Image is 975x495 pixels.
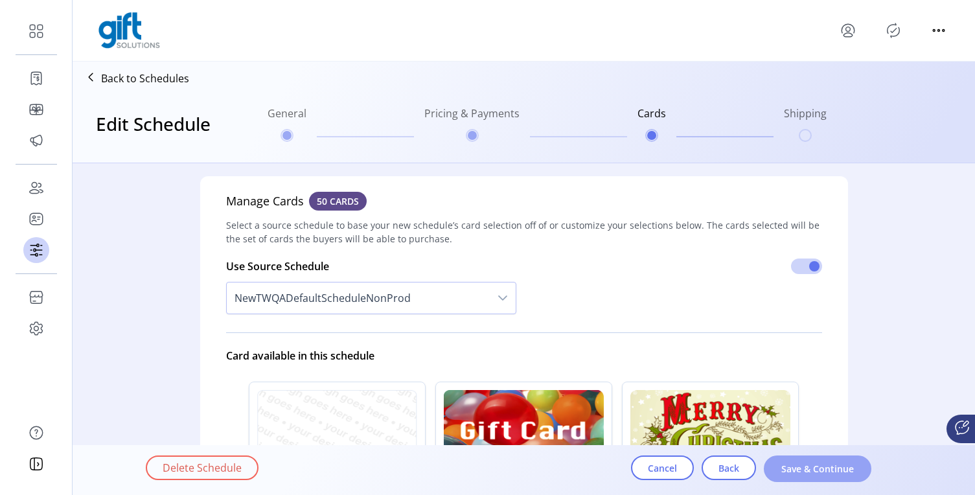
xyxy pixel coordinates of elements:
[257,390,417,478] img: DemoCustomVirtualCard02
[226,343,822,369] div: Card available in this schedule
[781,462,855,476] span: Save & Continue
[227,282,490,314] span: NewTWQADefaultScheduleNonProd
[163,460,242,476] span: Delete Schedule
[838,20,858,41] button: menu
[702,455,756,480] button: Back
[648,461,677,475] span: Cancel
[631,455,694,480] button: Cancel
[718,461,739,475] span: Back
[444,390,604,478] img: plastic_birthday_ltd
[226,259,329,273] span: Use Source Schedule
[883,20,904,41] button: Publisher Panel
[146,455,258,480] button: Delete Schedule
[630,390,790,478] img: plastic_christmas
[637,106,666,129] h6: Cards
[226,192,372,218] h5: Manage Cards
[309,192,367,211] span: 50
[98,12,160,49] img: logo
[96,110,211,137] h3: Edit Schedule
[101,71,189,86] p: Back to Schedules
[327,194,359,208] span: CARDS
[928,20,949,41] button: menu
[226,218,822,246] span: Select a source schedule to base your new schedule’s card selection off of or customize your sele...
[764,455,871,482] button: Save & Continue
[490,282,516,314] div: dropdown trigger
